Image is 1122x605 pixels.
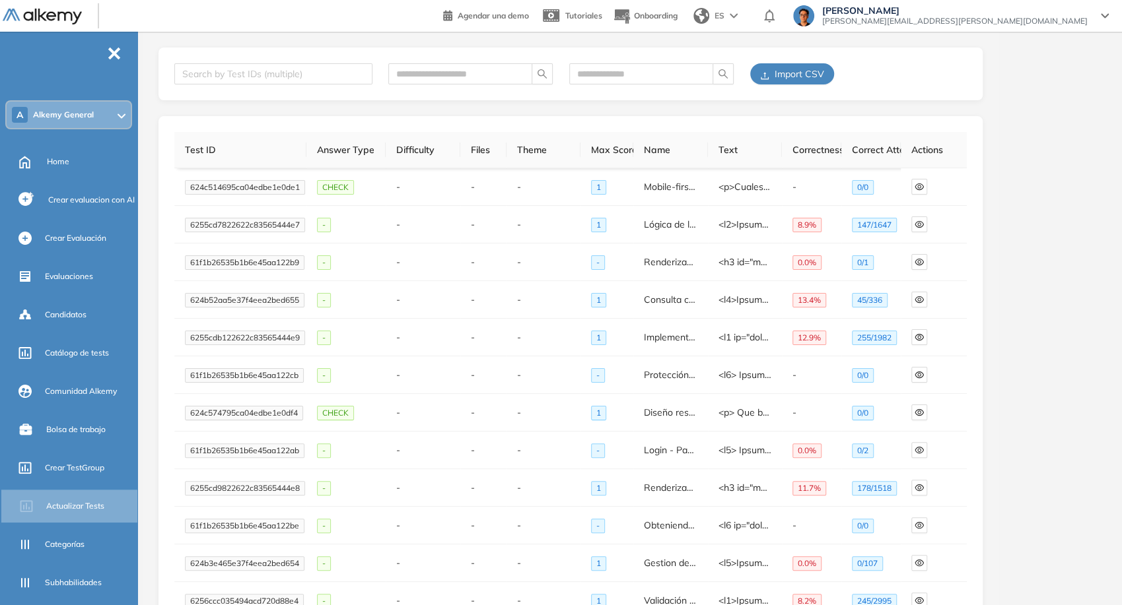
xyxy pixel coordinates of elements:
[3,9,82,25] img: Logo
[47,156,69,168] span: Home
[471,482,475,494] span: -
[591,406,606,420] span: 1
[792,481,826,495] span: 11.7 %
[517,444,521,456] span: -
[507,469,581,507] td: -
[185,368,304,383] span: 61f1b26535b1b6e45aa122cb
[634,11,678,20] span: Onboarding
[912,257,927,267] span: eye
[912,370,927,379] span: eye
[822,5,1088,16] span: [PERSON_NAME]
[185,481,305,495] span: 6255cd9822622c83565444e8
[317,481,331,495] span: -
[507,507,581,544] td: -
[822,16,1088,26] span: [PERSON_NAME][EMAIL_ADDRESS][PERSON_NAME][DOMAIN_NAME]
[693,8,709,24] img: world
[911,517,927,533] button: eye
[580,132,633,168] th: Max Score
[912,182,927,191] span: eye
[517,181,521,193] span: -
[317,368,331,383] span: -
[185,255,304,270] span: 61f1b26535b1b6e45aa122b9
[396,331,400,343] span: -
[750,63,834,84] button: uploadImport CSV
[471,406,475,418] span: -
[386,544,460,582] td: -
[48,194,135,206] span: Crear evaluacion con AI
[782,394,841,431] td: -
[792,331,826,345] span: 12.9 %
[386,243,460,281] td: -
[841,132,901,168] th: Correct Attempts
[517,482,521,494] span: -
[507,394,581,431] td: -
[633,394,708,431] td: Diseño responsive
[45,232,106,244] span: Crear Evaluación
[443,7,529,22] a: Agendar una demo
[317,443,331,458] span: -
[471,218,475,230] span: -
[782,132,841,168] th: Correctness %
[912,445,927,455] span: eye
[386,168,460,206] td: -
[386,356,460,394] td: -
[185,293,304,307] span: 624b52aa5e37f4eea2bed655
[532,63,553,84] button: search
[713,69,733,79] span: search
[396,181,400,193] span: -
[517,369,521,381] span: -
[713,63,734,84] button: search
[708,469,783,507] td: <h3 id="markdown-header-objetivos">Objetivos 📌</h3> <p>Tu objetivo ser&aacute; renderizar un list...
[852,218,897,232] span: 147 / 1647
[591,218,606,232] span: 1
[507,431,581,469] td: -
[633,507,708,544] td: Obteniendo listado desde API
[775,67,824,81] span: Import CSV
[911,480,927,495] button: eye
[760,71,769,81] span: upload
[185,519,304,533] span: 61f1b26535b1b6e45aa122be
[517,519,521,531] span: -
[708,132,783,168] th: Text
[306,132,386,168] th: Answer Type
[185,406,303,420] span: 624c574795ca04edbe1e0df4
[792,556,822,571] span: 0.0 %
[396,406,400,418] span: -
[517,294,521,305] span: -
[852,443,874,458] span: 0 / 2
[633,243,708,281] td: Renderizando un listado de noticias
[317,556,331,571] span: -
[911,292,927,307] button: eye
[185,556,304,571] span: 624b3e465e37f4eea2bed654
[912,408,927,417] span: eye
[792,293,826,307] span: 13.4 %
[852,406,874,420] span: 0 / 0
[911,216,927,232] button: eye
[633,544,708,582] td: Gestion de estado centralizado
[633,206,708,243] td: Lógica de login
[185,443,304,458] span: 61f1b26535b1b6e45aa122ab
[633,469,708,507] td: Renderizando un listado
[912,521,927,530] span: eye
[792,255,822,270] span: 0.0 %
[911,367,927,383] button: eye
[708,206,783,243] td: <h3>Objetivos 📌</h3> <p>Tu objetivo será elaborar el flujo posterior a la petición de login al se...
[471,331,475,343] span: -
[17,110,23,120] span: A
[591,443,605,458] span: -
[517,218,521,230] span: -
[852,180,874,195] span: 0 / 0
[633,281,708,319] td: Consulta con skeletons
[852,255,874,270] span: 0 / 1
[386,394,460,431] td: -
[852,481,897,495] span: 178 / 1518
[591,556,606,571] span: 1
[396,519,400,531] span: -
[386,469,460,507] td: -
[460,132,507,168] th: Files
[591,519,605,533] span: -
[507,544,581,582] td: -
[911,404,927,420] button: eye
[317,255,331,270] span: -
[532,69,552,79] span: search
